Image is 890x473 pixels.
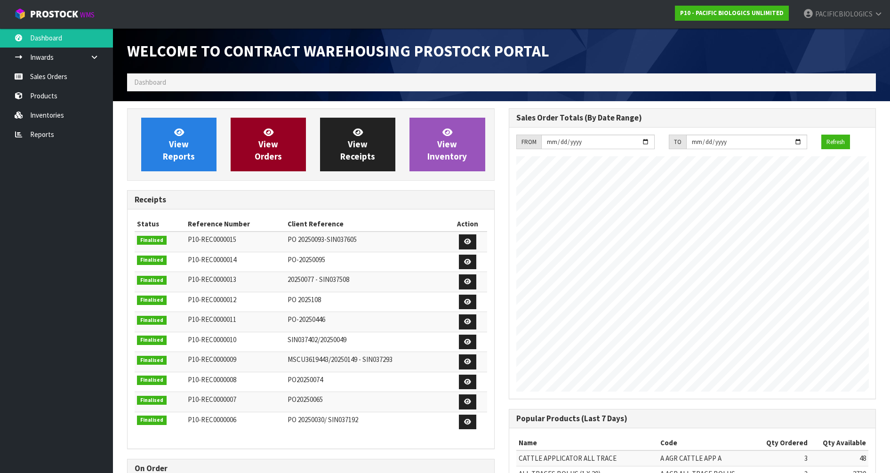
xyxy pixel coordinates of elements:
[188,395,236,404] span: P10-REC0000007
[815,9,873,18] span: PACIFICBIOLOGICS
[288,415,358,424] span: PO 20250030/ SIN037192
[231,118,306,171] a: ViewOrders
[288,275,349,284] span: 20250077 - SIN037508
[255,127,282,162] span: View Orders
[135,216,185,232] th: Status
[288,255,325,264] span: PO-20250095
[427,127,467,162] span: View Inventory
[137,296,167,305] span: Finalised
[449,216,487,232] th: Action
[185,216,285,232] th: Reference Number
[288,375,323,384] span: PO20250074
[188,275,236,284] span: P10-REC0000013
[516,414,869,423] h3: Popular Products (Last 7 Days)
[188,375,236,384] span: P10-REC0000008
[680,9,784,17] strong: P10 - PACIFIC BIOLOGICS UNLIMITED
[137,416,167,425] span: Finalised
[658,435,754,450] th: Code
[137,356,167,365] span: Finalised
[409,118,485,171] a: ViewInventory
[135,195,487,204] h3: Receipts
[320,118,395,171] a: ViewReceipts
[135,464,487,473] h3: On Order
[188,335,236,344] span: P10-REC0000010
[188,295,236,304] span: P10-REC0000012
[669,135,686,150] div: TO
[14,8,26,20] img: cube-alt.png
[288,355,393,364] span: MSCU3619443/20250149 - SIN037293
[516,435,658,450] th: Name
[141,118,216,171] a: ViewReports
[30,8,78,20] span: ProStock
[821,135,850,150] button: Refresh
[754,450,810,466] td: 3
[137,256,167,265] span: Finalised
[188,235,236,244] span: P10-REC0000015
[754,435,810,450] th: Qty Ordered
[516,135,541,150] div: FROM
[188,255,236,264] span: P10-REC0000014
[516,113,869,122] h3: Sales Order Totals (By Date Range)
[288,395,323,404] span: PO20250065
[810,450,868,466] td: 48
[127,41,549,61] span: Welcome to Contract Warehousing ProStock Portal
[658,450,754,466] td: A AGR CATTLE APP A
[137,316,167,325] span: Finalised
[137,336,167,345] span: Finalised
[137,376,167,385] span: Finalised
[288,295,321,304] span: PO 2025108
[288,235,357,244] span: PO 20250093-SIN037605
[137,236,167,245] span: Finalised
[188,355,236,364] span: P10-REC0000009
[288,315,325,324] span: PO-20250446
[134,78,166,87] span: Dashboard
[285,216,449,232] th: Client Reference
[288,335,346,344] span: SIN037402/20250049
[810,435,868,450] th: Qty Available
[137,396,167,405] span: Finalised
[188,415,236,424] span: P10-REC0000006
[137,276,167,285] span: Finalised
[340,127,375,162] span: View Receipts
[163,127,195,162] span: View Reports
[80,10,95,19] small: WMS
[188,315,236,324] span: P10-REC0000011
[516,450,658,466] td: CATTLE APPLICATOR ALL TRACE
